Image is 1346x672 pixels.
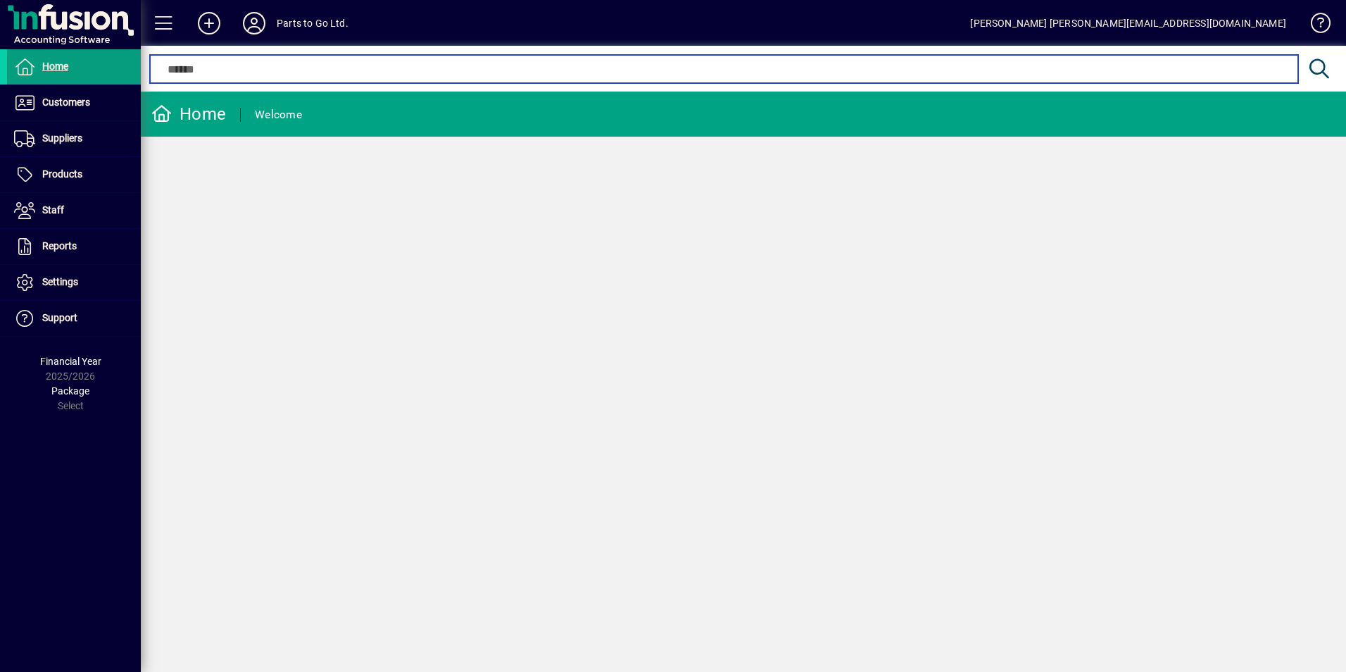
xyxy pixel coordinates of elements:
[232,11,277,36] button: Profile
[42,204,64,216] span: Staff
[970,12,1286,35] div: [PERSON_NAME] [PERSON_NAME][EMAIL_ADDRESS][DOMAIN_NAME]
[42,132,82,144] span: Suppliers
[42,240,77,251] span: Reports
[40,356,101,367] span: Financial Year
[1300,3,1328,49] a: Knowledge Base
[7,193,141,228] a: Staff
[151,103,226,125] div: Home
[42,168,82,180] span: Products
[42,312,77,323] span: Support
[7,85,141,120] a: Customers
[51,385,89,397] span: Package
[255,104,302,126] div: Welcome
[7,121,141,156] a: Suppliers
[187,11,232,36] button: Add
[42,97,90,108] span: Customers
[7,301,141,336] a: Support
[42,61,68,72] span: Home
[42,276,78,287] span: Settings
[277,12,348,35] div: Parts to Go Ltd.
[7,265,141,300] a: Settings
[7,157,141,192] a: Products
[7,229,141,264] a: Reports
